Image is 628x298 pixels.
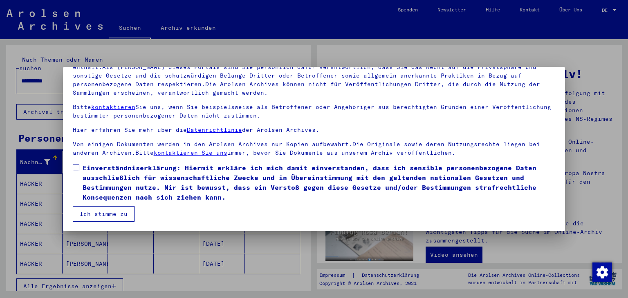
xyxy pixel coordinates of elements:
p: Bitte beachten Sie, dass dieses Portal über NS - Verfolgte sensible Daten zu identifizierten oder... [73,54,556,97]
p: Bitte Sie uns, wenn Sie beispielsweise als Betroffener oder Angehöriger aus berechtigten Gründen ... [73,103,556,120]
span: Einverständniserklärung: Hiermit erkläre ich mich damit einverstanden, dass ich sensible personen... [83,163,556,202]
a: kontaktieren Sie uns [154,149,227,156]
button: Ich stimme zu [73,206,135,222]
a: Datenrichtlinie [187,126,242,133]
a: kontaktieren [91,103,135,111]
p: Von einigen Dokumenten werden in den Arolsen Archives nur Kopien aufbewahrt.Die Originale sowie d... [73,140,556,157]
img: Zustimmung ändern [592,262,612,282]
p: Hier erfahren Sie mehr über die der Arolsen Archives. [73,126,556,134]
